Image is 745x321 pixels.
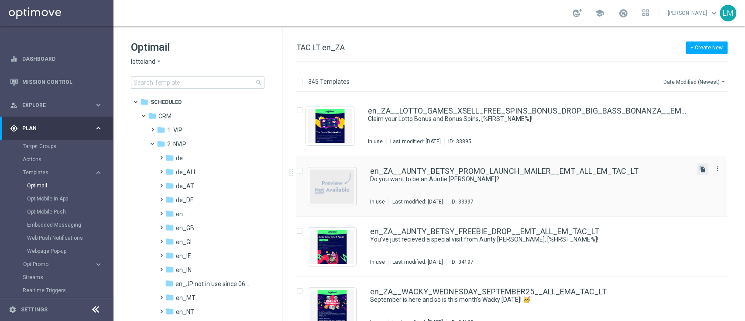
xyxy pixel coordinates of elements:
i: arrow_drop_down [155,58,162,66]
i: arrow_drop_down [720,78,727,85]
a: Realtime Triggers [23,287,91,294]
div: Mission Control [10,70,103,93]
span: en_GI [176,238,192,246]
span: 1. VIP [167,126,182,134]
div: 34197 [458,259,474,266]
i: folder [165,265,174,274]
span: en_MT [176,294,196,302]
a: OptiMobile Push [27,208,91,215]
i: folder [165,181,174,190]
a: Mission Control [22,70,103,93]
span: de_DE [176,196,194,204]
img: 33895.jpeg [308,109,352,143]
div: Target Groups [23,140,113,153]
i: folder [165,195,174,204]
div: Do you want to be an Auntie Betsy? [370,175,690,183]
button: OptiPromo keyboard_arrow_right [23,261,103,268]
a: OptiMobile In-App [27,195,91,202]
div: Realtime Triggers [23,284,113,297]
a: Embedded Messaging [27,221,91,228]
h1: Optimail [131,40,264,54]
span: en [176,210,183,218]
i: settings [9,306,17,314]
div: person_search Explore keyboard_arrow_right [10,102,103,109]
a: en_ZA__AUNTY_BETSY_FREEBIE_DROP__EMT_ALL_EM_TAC_LT [370,228,599,235]
span: Explore [22,103,94,108]
div: Optimail [27,179,113,192]
i: keyboard_arrow_right [94,169,103,177]
span: Plan [22,126,94,131]
div: Press SPACE to select this row. [288,96,743,156]
div: Claim your Lotto Bonus and Bonus Spins, [%FIRST_NAME%]! [368,115,690,123]
button: Date Modified (Newest)arrow_drop_down [663,76,728,87]
i: folder [165,209,174,218]
div: 33997 [458,198,474,205]
a: Do you want to be an Auntie [PERSON_NAME]? [370,175,670,183]
i: equalizer [10,55,18,63]
i: keyboard_arrow_right [94,101,103,109]
div: Streams [23,271,113,284]
div: OptiMobile Push [27,205,113,218]
i: folder [165,223,174,232]
span: de_ALL [176,168,197,176]
div: equalizer Dashboard [10,55,103,62]
div: OptiMobile In-App [27,192,113,205]
div: Actions [23,153,113,166]
div: Last modified: [DATE] [389,259,446,266]
i: folder [165,153,174,162]
i: folder [157,125,165,134]
div: LM [720,5,736,21]
button: Mission Control [10,79,103,86]
input: Search Template [131,76,264,89]
i: folder [165,167,174,176]
i: folder [165,293,174,302]
i: keyboard_arrow_right [94,260,103,269]
i: more_vert [714,165,721,172]
a: en_ZA__LOTTO_GAMES_XSELL_FREE_SPINS_BONUS_DROP_BIG_BASS_BONANZA__EMT_ALL_EM_TAC_LT [368,107,690,115]
a: Target Groups [23,143,91,150]
span: TAC LT en_ZA [296,43,345,52]
button: more_vert [713,163,722,174]
span: Scheduled [151,98,182,106]
div: OptiPromo [23,262,94,267]
span: en_JP not in use since 06/2025 [175,280,251,288]
a: Claim your Lotto Bonus and Bonus Spins, [%FIRST_NAME%]! [368,115,670,123]
span: en_IN [176,266,192,274]
i: person_search [10,101,18,109]
div: ID: [446,198,474,205]
a: [PERSON_NAME]keyboard_arrow_down [667,7,720,20]
div: Press SPACE to select this row. [288,156,743,217]
a: en_ZA__AUNTY_BETSY_PROMO_LAUNCH_MAILER__EMT_ALL_EM_TAC_LT [370,167,639,175]
div: You've just recieved a special visit from Aunty Betsy, [%FIRST_NAME%]! [370,235,690,244]
div: Dashboard [10,47,103,70]
a: Streams [23,274,91,281]
img: 34197.jpeg [310,230,354,264]
i: folder [148,111,157,120]
i: folder [140,97,149,106]
span: de [176,154,183,162]
button: file_copy [697,163,708,175]
p: 345 Templates [308,78,350,86]
i: folder [157,139,165,148]
i: folder [165,307,174,316]
i: folder [165,237,174,246]
div: Templates keyboard_arrow_right [23,169,103,176]
div: ID: [444,138,471,145]
span: OptiPromo [23,262,86,267]
span: CRM [158,112,172,120]
i: folder [165,279,174,288]
div: Last modified: [DATE] [387,138,444,145]
span: 2. NVIP [167,140,186,148]
button: gps_fixed Plan keyboard_arrow_right [10,125,103,132]
a: Webpage Pop-up [27,248,91,255]
i: file_copy [699,166,706,173]
div: OptiPromo [23,258,113,271]
i: folder [165,251,174,260]
span: en_GB [176,224,194,232]
a: September is here and so is this month's Wacky [DATE]! 🥳 [370,296,670,304]
span: en_NT [176,308,194,316]
i: keyboard_arrow_right [94,124,103,132]
span: Templates [23,170,86,175]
